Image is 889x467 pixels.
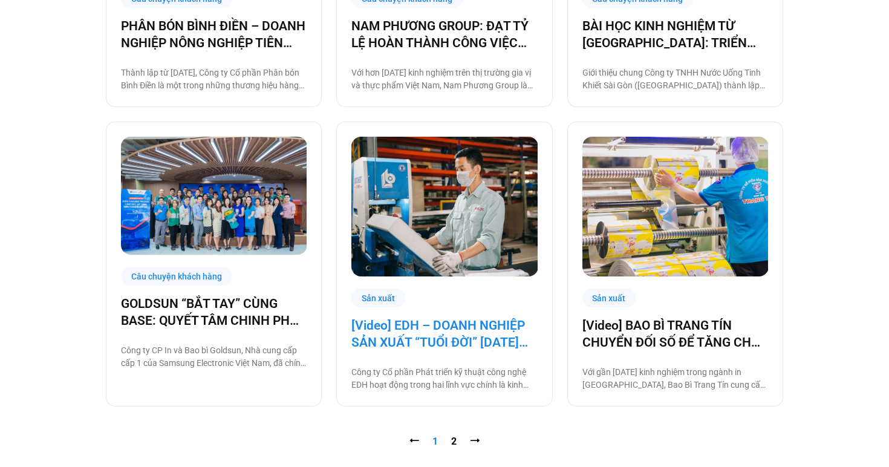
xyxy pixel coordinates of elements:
[582,317,768,351] a: [Video] BAO BÌ TRANG TÍN CHUYỂN ĐỐI SỐ ĐỂ TĂNG CHẤT LƯỢNG, GIẢM CHI PHÍ
[121,267,232,286] div: Câu chuyện khách hàng
[121,137,307,255] a: Số hóa các quy trình làm việc cùng Base.vn là một bước trung gian cực kỳ quan trọng để Goldsun xâ...
[432,436,438,447] span: 1
[351,67,537,92] p: Với hơn [DATE] kinh nghiệm trên thị trường gia vị và thực phẩm Việt Nam, Nam Phương Group là đơn ...
[582,366,768,391] p: Với gần [DATE] kinh nghiệm trong ngành in [GEOGRAPHIC_DATA], Bao Bì Trang Tín cung cấp tất cả các...
[351,366,537,391] p: Công ty Cổ phần Phát triển kỹ thuật công nghệ EDH hoạt động trong hai lĩnh vực chính là kinh doan...
[351,317,537,351] a: [Video] EDH – DOANH NGHIỆP SẢN XUẤT “TUỔI ĐỜI” [DATE] VÀ CÂU CHUYỆN CHUYỂN ĐỔI SỐ CÙNG [DOMAIN_NAME]
[121,137,307,255] img: Số hóa các quy trình làm việc cùng Base.vn là một bước trung gian cực kỳ quan trọng để Goldsun xâ...
[121,18,307,51] a: PHÂN BÓN BÌNH ĐIỀN – DOANH NGHIỆP NÔNG NGHIỆP TIÊN PHONG CHUYỂN ĐỔI SỐ
[351,289,405,307] div: Sản xuất
[106,434,783,449] nav: Pagination
[470,436,480,447] a: ⭢
[582,289,636,307] div: Sản xuất
[351,137,538,276] img: Doanh-nghiep-san-xua-edh-chuyen-doi-so-cung-base
[121,344,307,370] p: Công ty CP In và Bao bì Goldsun, Nhà cung cấp cấp 1 của Samsung Electronic Việt Nam, đã chính thứ...
[409,436,419,447] span: ⭠
[121,67,307,92] p: Thành lập từ [DATE], Công ty Cổ phần Phân bón Bình Điền là một trong những thương hiệu hàng đầu c...
[582,18,768,51] a: BÀI HỌC KINH NGHIỆM TỪ [GEOGRAPHIC_DATA]: TRIỂN KHAI CÔNG NGHỆ CHO BA THẾ HỆ NHÂN SỰ
[351,18,537,51] a: NAM PHƯƠNG GROUP: ĐẠT TỶ LỆ HOÀN THÀNH CÔNG VIỆC ĐÚNG HẠN TỚI 93% NHỜ BASE PLATFORM
[121,295,307,329] a: GOLDSUN “BẮT TAY” CÙNG BASE: QUYẾT TÂM CHINH PHỤC CHẶNG ĐƯỜNG CHUYỂN ĐỔI SỐ TOÀN DIỆN
[582,67,768,92] p: Giới thiệu chung Công ty TNHH Nước Uống Tinh Khiết Sài Gòn ([GEOGRAPHIC_DATA]) thành lập [DATE] b...
[451,436,457,447] a: 2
